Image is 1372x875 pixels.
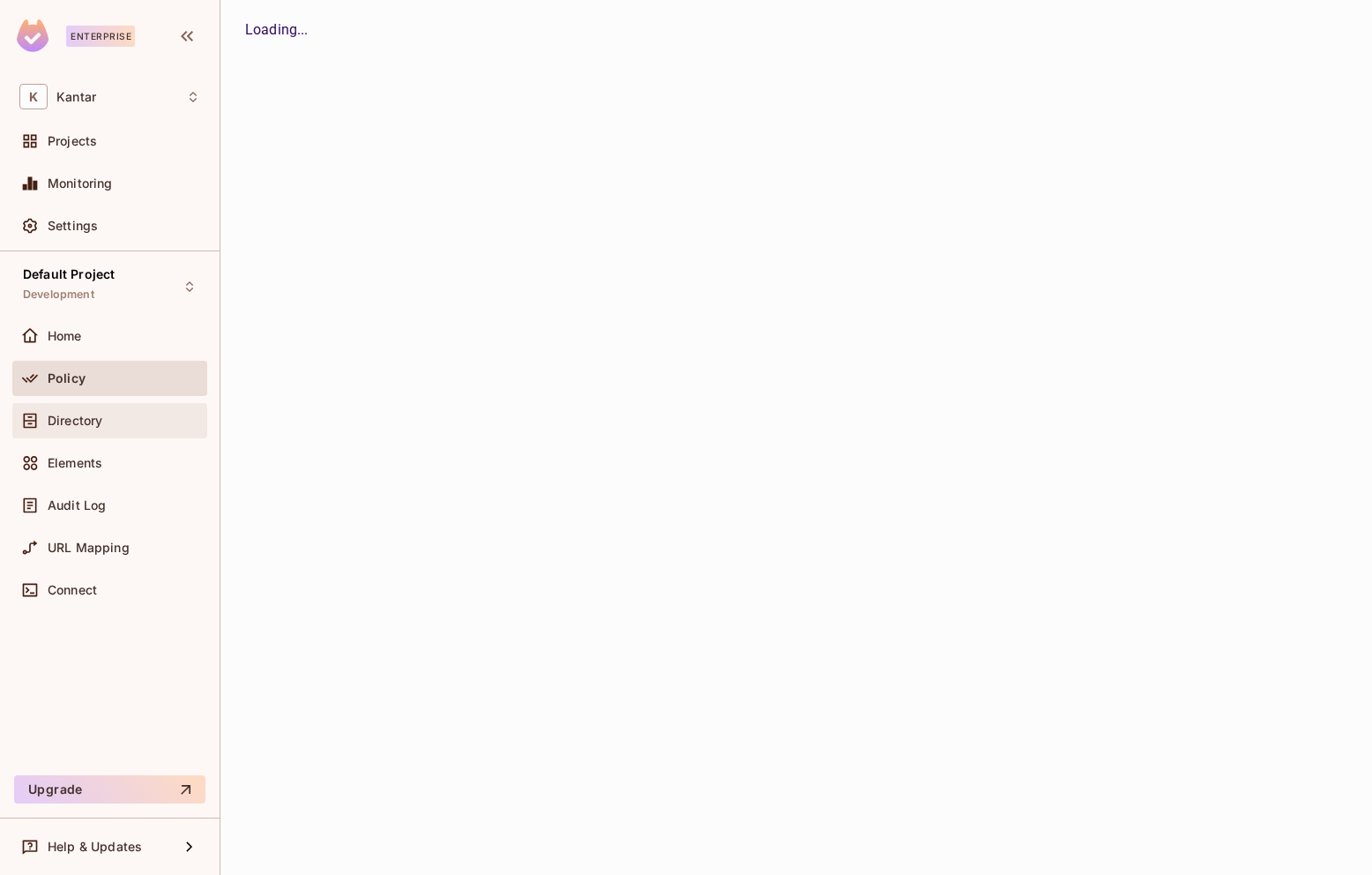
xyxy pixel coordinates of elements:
span: K [19,84,48,109]
span: Home [48,329,82,343]
span: Projects [48,134,97,148]
button: Upgrade [14,775,205,804]
span: Connect [48,583,97,597]
div: Enterprise [66,26,135,47]
span: URL Mapping [48,541,130,555]
span: Audit Log [48,498,106,512]
span: Policy [48,371,86,385]
img: SReyMgAAAABJRU5ErkJggg== [17,19,48,52]
div: Loading... [245,19,1347,41]
span: Monitoring [48,176,113,191]
span: Help & Updates [48,840,142,854]
span: Development [23,288,94,302]
span: Default Project [23,267,115,281]
span: Elements [48,456,102,470]
span: Workspace: Kantar [56,90,96,104]
span: Settings [48,219,98,233]
span: Directory [48,414,102,428]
